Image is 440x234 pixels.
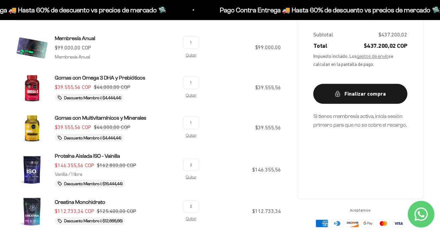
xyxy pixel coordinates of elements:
[94,123,130,132] compare-at-price: $44.000,00 COP
[183,117,199,129] input: Cambiar cantidad
[55,43,91,52] sale-price: $99.000,00 COP
[313,140,408,186] iframe: Social Login Buttons
[55,94,124,102] li: Descuento Miembro (-$4.444,44)
[16,154,48,186] img: Proteína Aislada ISO - Vainilla
[55,153,120,159] span: Proteína Aislada ISO - Vainilla
[55,171,82,178] p: Vanilla / 1 libra
[55,114,146,122] a: Gomas con Multivitamínicos y Minerales
[183,159,199,171] input: Cambiar cantidad
[186,93,196,97] a: Eliminar Gomas con Omega 3 DHA y Prebióticos
[55,123,91,132] sale-price: $39.555,56 COP
[55,53,90,61] p: Membresía Anual
[207,112,281,152] td: $39.555,56
[186,53,196,57] a: Eliminar Membresía Anual
[55,34,95,43] a: Membresía Anual
[94,83,130,92] compare-at-price: $44.000,00 COP
[186,217,196,221] a: Eliminar Creatina Monohidrato
[55,161,94,170] sale-price: $146.355,56 COP
[207,72,281,112] td: $39.555,56
[55,152,136,160] a: Proteína Aislada ISO - Vainilla
[55,134,124,142] li: Descuento Miembro (-$4.444,44)
[186,133,196,137] a: Eliminar Gomas con Multivitamínicos y Minerales
[55,74,145,82] a: Gomas con Omega 3 DHA y Prebióticos
[186,175,196,179] a: Eliminar Proteína Aislada ISO - Vainilla - Vanilla / 1 libra
[97,207,136,216] compare-at-price: $125.400,00 COP
[327,90,394,98] div: Finalizar compra
[313,52,408,68] span: Impuesto incluido. Los se calculan en la pantalla de pago.
[55,83,91,92] sale-price: $39.555,56 COP
[55,75,145,81] span: Gomas con Omega 3 DHA y Prebióticos
[297,207,424,214] span: Aceptamos
[183,201,199,213] input: Cambiar cantidad
[357,54,389,59] a: gastos de envío
[55,207,94,216] sale-price: $112.733,34 COP
[364,41,408,50] span: $437.200,02 COP
[313,41,327,50] span: Total
[207,152,281,196] td: $146.355,56
[55,200,105,205] span: Creatina Monohidrato
[55,217,125,225] li: Descuento Miembro (-$12.666,66)
[55,115,146,121] span: Gomas con Multivitamínicos y Minerales
[55,180,125,188] li: Descuento Miembro (-$16.444,44)
[183,36,199,49] input: Cambiar cantidad
[55,35,95,41] span: Membresía Anual
[183,77,199,89] input: Cambiar cantidad
[313,30,333,39] span: Subtotal
[313,84,408,104] button: Finalizar compra
[313,112,408,129] p: Si tienes membresía activa, inicia sesión primero para que no se cobre el recargo.
[379,30,408,39] span: $437.200,02
[55,198,136,207] a: Creatina Monohidrato
[97,161,136,170] compare-at-price: $162.800,00 COP
[207,21,281,72] td: $99.000,00
[219,5,440,15] p: Pago Contra Entrega 🚚 Hasta 60% de descuento vs precios de mercado 🛸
